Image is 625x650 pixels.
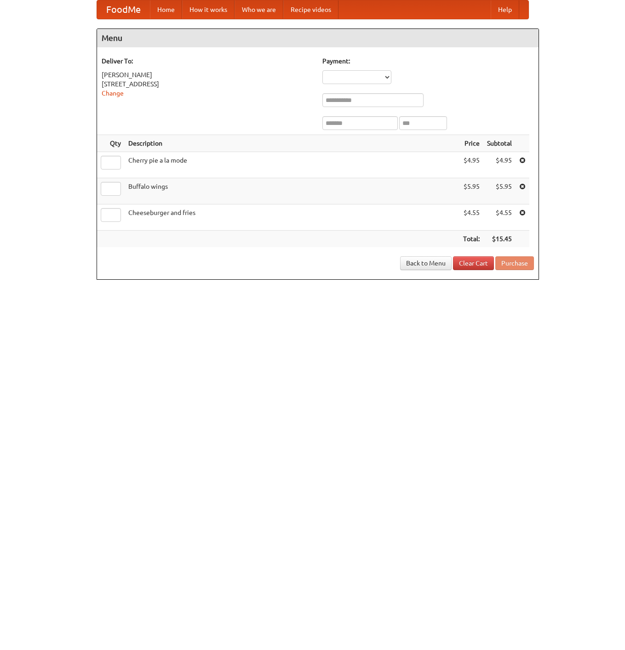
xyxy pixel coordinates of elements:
th: $15.45 [483,231,516,248]
a: Recipe videos [283,0,338,19]
a: How it works [182,0,235,19]
h4: Menu [97,29,539,47]
a: Clear Cart [453,256,494,270]
div: [STREET_ADDRESS] [102,79,313,89]
h5: Payment: [322,57,534,66]
td: $5.95 [459,178,483,204]
div: [PERSON_NAME] [102,70,313,79]
th: Price [459,135,483,152]
a: Who we are [235,0,283,19]
a: FoodMe [97,0,150,19]
td: $4.95 [483,152,516,178]
th: Subtotal [483,135,516,152]
td: Cherry pie a la mode [125,152,459,178]
td: Cheeseburger and fries [125,204,459,231]
th: Description [125,135,459,152]
h5: Deliver To: [102,57,313,66]
td: $4.55 [483,204,516,231]
th: Qty [97,135,125,152]
a: Back to Menu [400,256,452,270]
td: $4.55 [459,204,483,231]
td: $5.95 [483,178,516,204]
button: Purchase [495,256,534,270]
a: Help [491,0,519,19]
td: $4.95 [459,152,483,178]
td: Buffalo wings [125,178,459,204]
a: Home [150,0,182,19]
a: Change [102,90,124,97]
th: Total: [459,231,483,248]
